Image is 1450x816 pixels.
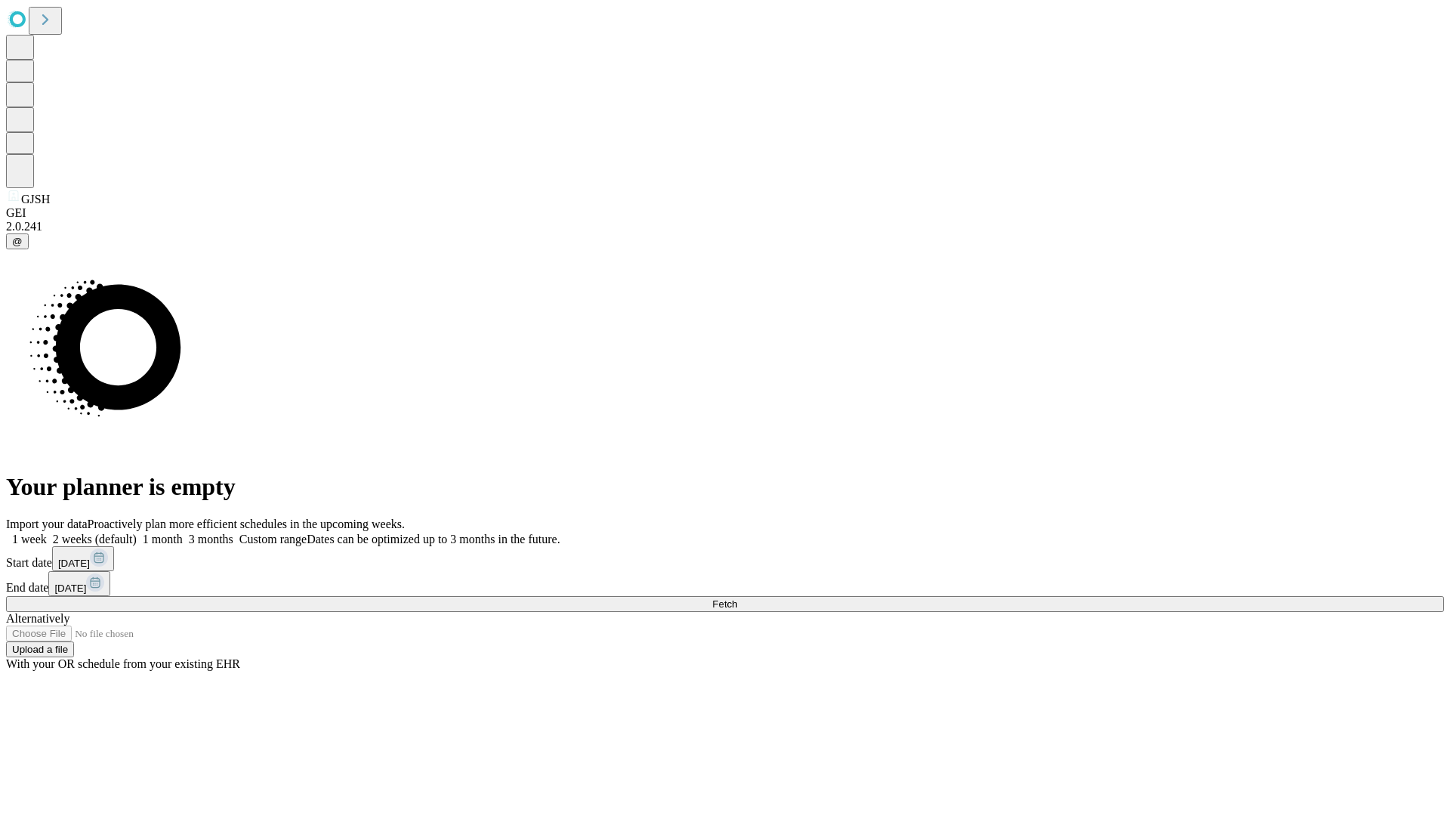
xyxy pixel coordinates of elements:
span: Proactively plan more efficient schedules in the upcoming weeks. [88,518,405,530]
span: GJSH [21,193,50,206]
span: [DATE] [58,558,90,569]
span: Import your data [6,518,88,530]
div: End date [6,571,1444,596]
div: 2.0.241 [6,220,1444,233]
h1: Your planner is empty [6,473,1444,501]
span: Fetch [712,598,737,610]
span: Custom range [239,533,307,546]
button: Fetch [6,596,1444,612]
div: GEI [6,206,1444,220]
span: 3 months [189,533,233,546]
span: Dates can be optimized up to 3 months in the future. [307,533,560,546]
span: 2 weeks (default) [53,533,137,546]
button: Upload a file [6,641,74,657]
span: With your OR schedule from your existing EHR [6,657,240,670]
span: 1 week [12,533,47,546]
button: [DATE] [52,546,114,571]
span: [DATE] [54,583,86,594]
span: Alternatively [6,612,69,625]
div: Start date [6,546,1444,571]
button: [DATE] [48,571,110,596]
span: 1 month [143,533,183,546]
button: @ [6,233,29,249]
span: @ [12,236,23,247]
